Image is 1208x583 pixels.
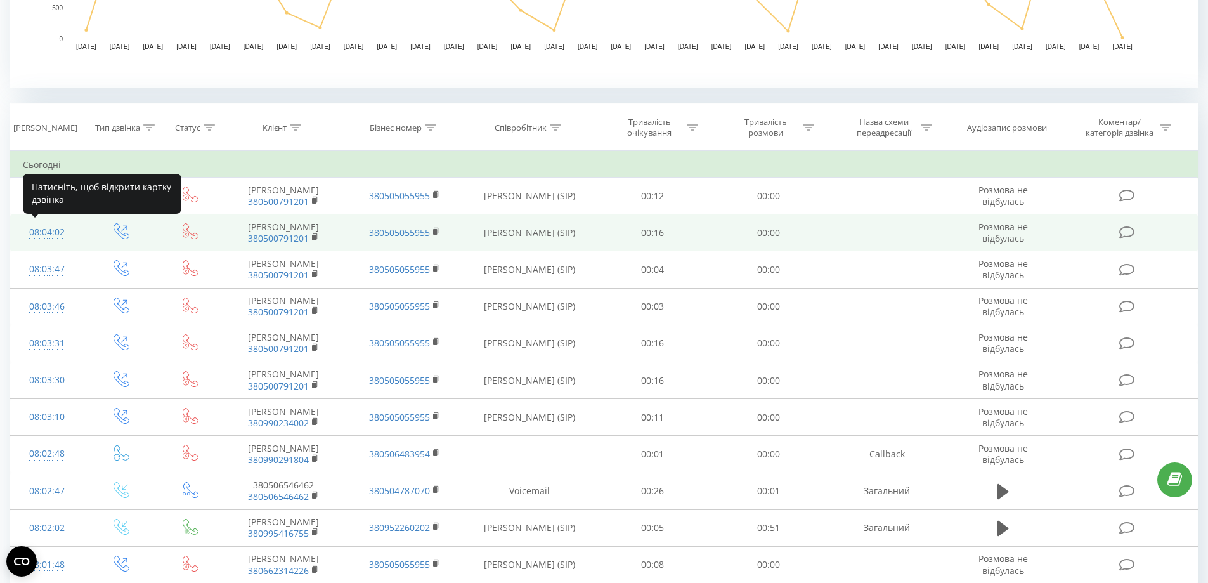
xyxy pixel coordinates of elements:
td: [PERSON_NAME] (SIP) [465,214,595,251]
div: 08:03:10 [23,405,72,429]
td: Voicemail [465,473,595,509]
td: [PERSON_NAME] [223,509,344,546]
td: [PERSON_NAME] [223,399,344,436]
a: 380505055955 [369,263,430,275]
td: 00:00 [711,251,827,288]
text: [DATE] [1012,43,1032,50]
div: Співробітник [495,122,547,133]
td: 00:00 [711,362,827,399]
text: [DATE] [845,43,866,50]
a: 380505055955 [369,411,430,423]
div: 08:01:48 [23,553,72,577]
text: [DATE] [744,43,765,50]
td: 00:26 [595,473,711,509]
div: Клієнт [263,122,287,133]
a: 380995416755 [248,527,309,539]
div: 08:03:47 [23,257,72,282]
td: [PERSON_NAME] [223,178,344,214]
text: [DATE] [678,43,698,50]
div: Натисніть, щоб відкрити картку дзвінка [23,174,181,214]
text: [DATE] [377,43,398,50]
text: [DATE] [878,43,899,50]
text: [DATE] [310,43,330,50]
text: [DATE] [1079,43,1100,50]
td: [PERSON_NAME] (SIP) [465,288,595,325]
td: 00:00 [711,399,827,436]
td: [PERSON_NAME] [223,288,344,325]
td: 00:16 [595,362,711,399]
td: 00:51 [711,509,827,546]
text: [DATE] [945,43,966,50]
div: Аудіозапис розмови [967,122,1047,133]
text: 0 [59,36,63,43]
span: Розмова не відбулась [978,405,1028,429]
span: Розмова не відбулась [978,221,1028,244]
a: 380952260202 [369,521,430,534]
div: Назва схеми переадресації [850,117,918,138]
a: 380505055955 [369,190,430,202]
text: [DATE] [477,43,498,50]
text: [DATE] [1046,43,1066,50]
td: [PERSON_NAME] (SIP) [465,178,595,214]
td: 00:00 [711,288,827,325]
div: 08:02:47 [23,479,72,504]
text: [DATE] [344,43,364,50]
td: 00:01 [711,473,827,509]
a: 380990234002 [248,417,309,429]
td: [PERSON_NAME] (SIP) [465,362,595,399]
td: [PERSON_NAME] [223,546,344,583]
div: Тривалість розмови [732,117,800,138]
div: Статус [175,122,200,133]
text: [DATE] [979,43,999,50]
td: 00:00 [711,214,827,251]
span: Розмова не відбулась [978,184,1028,207]
td: 00:12 [595,178,711,214]
td: [PERSON_NAME] (SIP) [465,251,595,288]
div: Бізнес номер [370,122,422,133]
td: 380506546462 [223,473,344,509]
td: [PERSON_NAME] [223,214,344,251]
div: 08:03:30 [23,368,72,393]
td: 00:04 [595,251,711,288]
td: [PERSON_NAME] (SIP) [465,399,595,436]
text: [DATE] [912,43,932,50]
td: 00:05 [595,509,711,546]
span: Розмова не відбулась [978,258,1028,281]
span: Розмова не відбулась [978,294,1028,318]
text: [DATE] [812,43,832,50]
text: [DATE] [1112,43,1133,50]
a: 380990291804 [248,454,309,466]
text: [DATE] [210,43,230,50]
text: [DATE] [711,43,732,50]
td: 00:11 [595,399,711,436]
text: [DATE] [578,43,598,50]
td: 00:03 [595,288,711,325]
td: [PERSON_NAME] [223,251,344,288]
div: [PERSON_NAME] [13,122,77,133]
td: [PERSON_NAME] (SIP) [465,546,595,583]
a: 380500791201 [248,232,309,244]
text: [DATE] [143,43,164,50]
a: 380505055955 [369,558,430,570]
a: 380662314226 [248,565,309,577]
div: 08:04:02 [23,220,72,245]
button: Open CMP widget [6,546,37,577]
td: 00:00 [711,546,827,583]
div: Коментар/категорія дзвінка [1082,117,1157,138]
a: 380504787070 [369,485,430,497]
span: Розмова не відбулась [978,442,1028,466]
a: 380505055955 [369,374,430,386]
text: [DATE] [544,43,564,50]
a: 380505055955 [369,300,430,312]
td: [PERSON_NAME] [223,325,344,362]
a: 380500791201 [248,343,309,355]
a: 380505055955 [369,226,430,239]
a: 380500791201 [248,380,309,392]
text: [DATE] [176,43,197,50]
td: Сьогодні [10,152,1198,178]
td: [PERSON_NAME] [223,436,344,473]
a: 380500791201 [248,269,309,281]
a: 380500791201 [248,306,309,318]
td: 00:00 [711,436,827,473]
td: 00:00 [711,325,827,362]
